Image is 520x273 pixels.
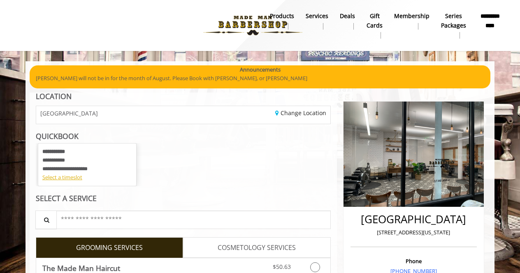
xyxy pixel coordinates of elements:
b: Services [306,12,328,21]
a: Productsproducts [264,10,300,32]
span: GROOMING SERVICES [76,243,143,253]
span: $50.63 [273,263,291,271]
p: [PERSON_NAME] will not be in for the month of August. Please Book with [PERSON_NAME], or [PERSON_... [36,74,484,83]
a: ServicesServices [300,10,334,32]
div: Select a timeslot [42,173,132,182]
b: Deals [340,12,355,21]
a: DealsDeals [334,10,361,32]
a: Gift cardsgift cards [361,10,388,41]
b: gift cards [367,12,383,30]
b: LOCATION [36,91,72,101]
a: MembershipMembership [388,10,435,32]
img: Made Man Barbershop logo [196,3,309,48]
h3: Phone [353,258,475,264]
a: Change Location [275,109,326,117]
b: Membership [394,12,429,21]
div: SELECT A SERVICE [36,194,331,202]
span: COSMETOLOGY SERVICES [218,243,296,253]
b: products [270,12,294,21]
span: [GEOGRAPHIC_DATA] [40,110,98,116]
b: Series packages [441,12,466,30]
a: Series packagesSeries packages [435,10,472,41]
b: Announcements [240,65,281,74]
button: Service Search [35,211,57,229]
b: QUICKBOOK [36,131,79,141]
h2: [GEOGRAPHIC_DATA] [353,213,475,225]
p: [STREET_ADDRESS][US_STATE] [353,228,475,237]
